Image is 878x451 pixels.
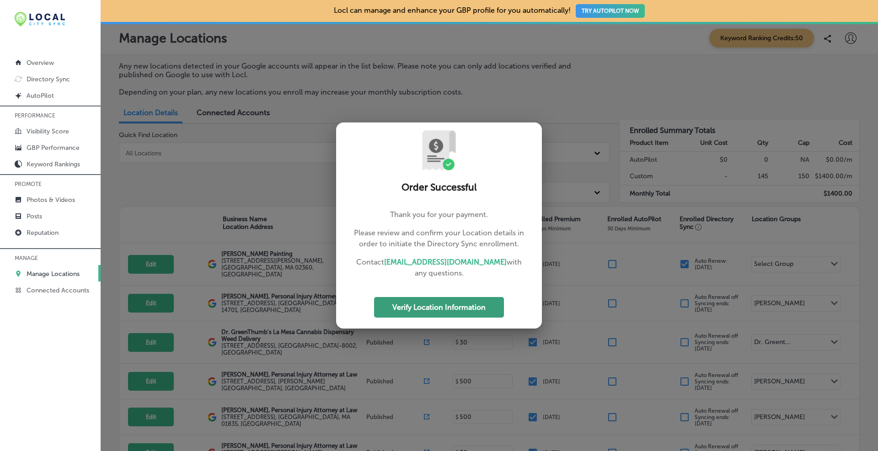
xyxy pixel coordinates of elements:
[27,59,54,67] p: Overview
[27,127,69,135] p: Visibility Score
[351,228,527,249] p: Please review and confirm your Location details in order to initiate the Directory Sync enrollment.
[418,130,460,171] img: UryPoqUmSj4VC2ZdTn7sJzIzWBea8n9D3djSW0VNpAAAAABJRU5ErkJggg==
[27,75,70,83] p: Directory Sync
[347,182,531,193] h2: Order Successful
[576,4,645,18] button: TRY AUTOPILOT NOW
[27,92,54,100] p: AutoPilot
[27,287,89,294] p: Connected Accounts
[27,270,80,278] p: Manage Locations
[351,257,527,279] p: Contact with any questions.
[27,212,42,220] p: Posts
[351,209,527,220] p: Thank you for your payment.
[27,229,59,237] p: Reputation
[27,196,75,204] p: Photos & Videos
[384,258,507,266] a: [EMAIL_ADDRESS][DOMAIN_NAME]
[15,12,65,27] img: 12321ecb-abad-46dd-be7f-2600e8d3409flocal-city-sync-logo-rectangle.png
[374,297,504,318] button: Verify Location Information
[27,144,80,152] p: GBP Performance
[27,160,80,168] p: Keyword Rankings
